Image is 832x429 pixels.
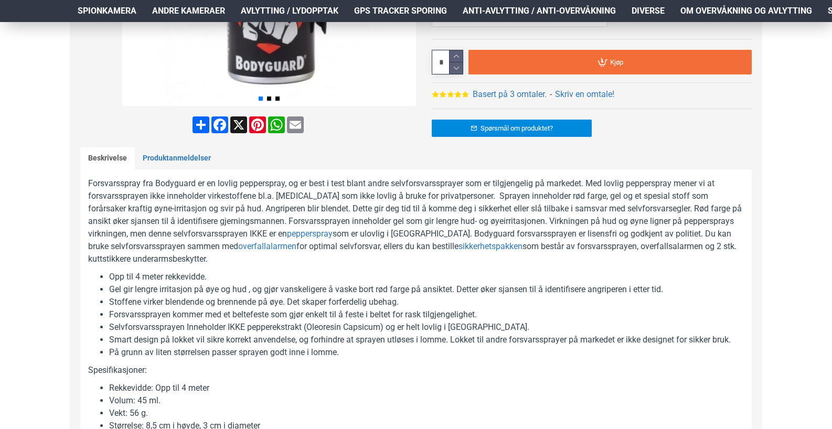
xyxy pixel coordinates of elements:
[80,147,135,169] a: Beskrivelse
[248,116,267,133] a: Pinterest
[458,240,522,253] a: sikkerhetspakken
[109,321,744,334] li: Selvforsvarssprayen Inneholder IKKE pepperekstrakt (Oleoresin Capsicum) og er helt lovlig i [GEOG...
[88,177,744,265] p: Forsvarsspray fra Bodyguard er en lovlig pepperspray, og er best i test blant andre selvforsvarss...
[354,5,447,17] span: GPS Tracker Sporing
[680,5,812,17] span: Om overvåkning og avlytting
[109,308,744,321] li: Forsvarssprayen kommer med et beltefeste som gjør enkelt til å feste i beltet for rask tilgjengel...
[229,116,248,133] a: X
[78,5,136,17] span: Spionkamera
[267,96,271,101] span: Go to slide 2
[238,240,296,253] a: overfallalarmen
[109,283,744,296] li: Gel gir lengre irritasjon på øye og hud , og gjør vanskeligere å vaske bort rød farge på ansiktet...
[109,346,744,359] li: På grunn av liten størrelsen passer sprayen godt inne i lomme.
[88,364,744,377] p: Spesifikasjoner:
[463,5,616,17] span: Anti-avlytting / Anti-overvåkning
[241,5,338,17] span: Avlytting / Lydopptak
[550,89,552,99] b: -
[287,228,333,240] a: pepperspray
[610,59,623,66] span: Kjøp
[152,5,225,17] span: Andre kameraer
[275,96,280,101] span: Go to slide 3
[109,394,744,407] li: Volum: 45 ml.
[267,116,286,133] a: WhatsApp
[286,116,305,133] a: Email
[135,147,219,169] a: Produktanmeldelser
[109,334,744,346] li: Smart design på lokket vil sikre korrekt anvendelse, og forhindre at sprayen utløses i lomme. Lok...
[191,116,210,133] a: Share
[259,96,263,101] span: Go to slide 1
[109,407,744,420] li: Vekt: 56 g.
[210,116,229,133] a: Facebook
[109,382,744,394] li: Rekkevidde: Opp til 4 meter
[555,88,614,101] a: Skriv en omtale!
[432,120,592,137] a: Spørsmål om produktet?
[109,271,744,283] li: Opp til 4 meter rekkevidde.
[632,5,665,17] span: Diverse
[473,88,547,101] a: Basert på 3 omtaler.
[109,296,744,308] li: Stoffene virker blendende og brennende på øye. Det skaper forferdelig ubehag.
